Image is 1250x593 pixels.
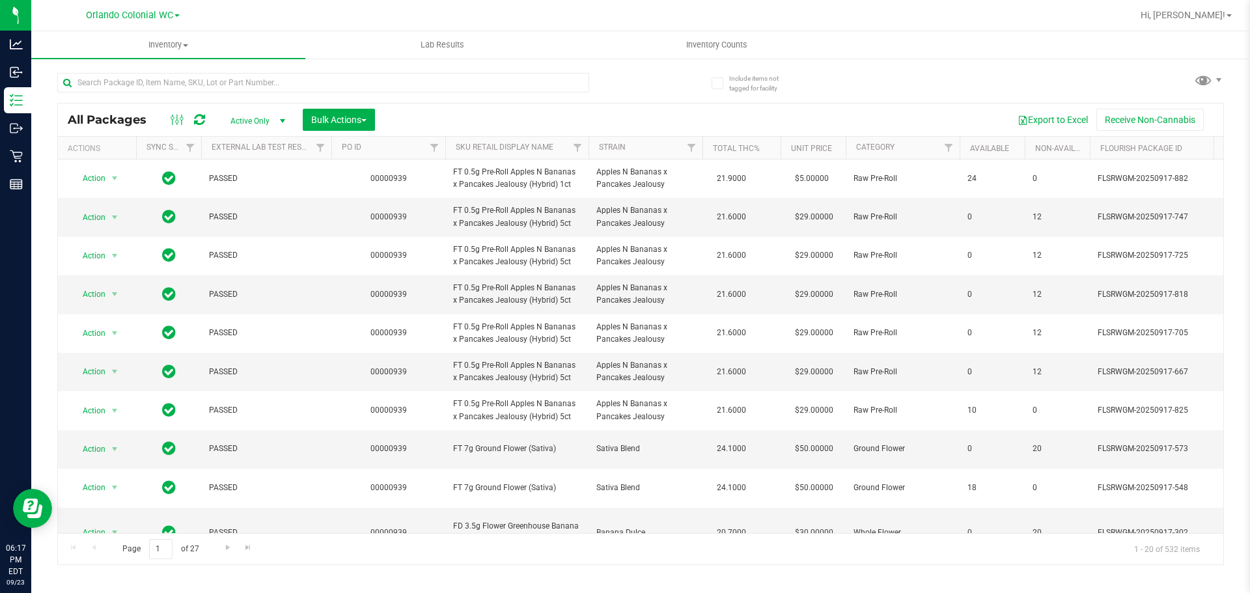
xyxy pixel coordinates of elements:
span: Page of 27 [111,539,210,559]
span: Action [71,247,106,265]
span: Raw Pre-Roll [854,366,952,378]
span: 1 - 20 of 532 items [1124,539,1210,559]
span: 24 [967,172,1017,185]
span: select [107,285,123,303]
span: Apples N Bananas x Pancakes Jealousy [596,166,695,191]
span: Action [71,478,106,497]
span: In Sync [162,478,176,497]
input: 1 [149,539,173,559]
a: Available [970,144,1009,153]
span: Raw Pre-Roll [854,404,952,417]
span: Include items not tagged for facility [729,74,794,93]
a: Filter [938,137,960,159]
span: Sativa Blend [596,443,695,455]
a: SKU Retail Display Name [456,143,553,152]
span: 21.6000 [710,246,753,265]
span: FT 0.5g Pre-Roll Apples N Bananas x Pancakes Jealousy (Hybrid) 5ct [453,321,581,346]
span: 21.9000 [710,169,753,188]
span: In Sync [162,363,176,381]
span: 12 [1033,211,1082,223]
span: FLSRWGM-20250917-302 [1098,527,1225,539]
span: Action [71,169,106,187]
span: 24.1000 [710,439,753,458]
a: Non-Available [1035,144,1093,153]
span: PASSED [209,288,324,301]
span: Raw Pre-Roll [854,249,952,262]
span: In Sync [162,324,176,342]
span: Apples N Bananas x Pancakes Jealousy [596,282,695,307]
a: Strain [599,143,626,152]
span: Action [71,402,106,420]
span: FLSRWGM-20250917-747 [1098,211,1225,223]
span: select [107,363,123,381]
span: PASSED [209,366,324,378]
a: 00000939 [370,251,407,260]
a: 00000939 [370,212,407,221]
span: FT 0.5g Pre-Roll Apples N Bananas x Pancakes Jealousy (Hybrid) 5ct [453,359,581,384]
span: Apples N Bananas x Pancakes Jealousy [596,359,695,384]
span: FT 0.5g Pre-Roll Apples N Bananas x Pancakes Jealousy (Hybrid) 5ct [453,398,581,422]
span: 0 [967,443,1017,455]
span: PASSED [209,404,324,417]
span: All Packages [68,113,160,127]
span: 0 [967,211,1017,223]
span: select [107,402,123,420]
span: PASSED [209,527,324,539]
button: Bulk Actions [303,109,375,131]
span: Action [71,208,106,227]
a: Total THC% [713,144,760,153]
span: Raw Pre-Roll [854,211,952,223]
a: 00000939 [370,444,407,453]
a: 00000939 [370,528,407,537]
span: Action [71,324,106,342]
a: Filter [310,137,331,159]
span: Whole Flower [854,527,952,539]
span: Raw Pre-Roll [854,288,952,301]
span: Inventory Counts [669,39,765,51]
inline-svg: Reports [10,178,23,191]
span: 10 [967,404,1017,417]
span: select [107,324,123,342]
span: 0 [967,327,1017,339]
span: Ground Flower [854,443,952,455]
span: FLSRWGM-20250917-825 [1098,404,1225,417]
span: 0 [1033,482,1082,494]
span: select [107,478,123,497]
a: 00000939 [370,367,407,376]
span: Apples N Bananas x Pancakes Jealousy [596,243,695,268]
a: Lab Results [305,31,579,59]
span: FT 7g Ground Flower (Sativa) [453,482,581,494]
span: 20 [1033,527,1082,539]
span: Lab Results [403,39,482,51]
span: PASSED [209,443,324,455]
span: 0 [967,527,1017,539]
a: External Lab Test Result [212,143,314,152]
a: Inventory [31,31,305,59]
span: In Sync [162,208,176,226]
span: PASSED [209,482,324,494]
inline-svg: Retail [10,150,23,163]
span: Orlando Colonial WC [86,10,173,21]
span: Inventory [31,39,305,51]
a: Unit Price [791,144,832,153]
a: Filter [180,137,201,159]
span: FT 0.5g Pre-Roll Apples N Bananas x Pancakes Jealousy (Hybrid) 5ct [453,243,581,268]
span: 20 [1033,443,1082,455]
span: select [107,169,123,187]
span: FLSRWGM-20250917-548 [1098,482,1225,494]
span: FT 0.5g Pre-Roll Apples N Bananas x Pancakes Jealousy (Hybrid) 5ct [453,282,581,307]
a: 00000939 [370,290,407,299]
span: 21.6000 [710,324,753,342]
span: 21.6000 [710,285,753,304]
span: $29.00000 [788,285,840,304]
span: $29.00000 [788,246,840,265]
span: Banana Dulce [596,527,695,539]
a: 00000939 [370,483,407,492]
span: $30.00000 [788,523,840,542]
span: $5.00000 [788,169,835,188]
span: Raw Pre-Roll [854,172,952,185]
span: 0 [1033,404,1082,417]
span: FLSRWGM-20250917-725 [1098,249,1225,262]
a: Go to the next page [218,539,237,557]
a: Sync Status [146,143,197,152]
